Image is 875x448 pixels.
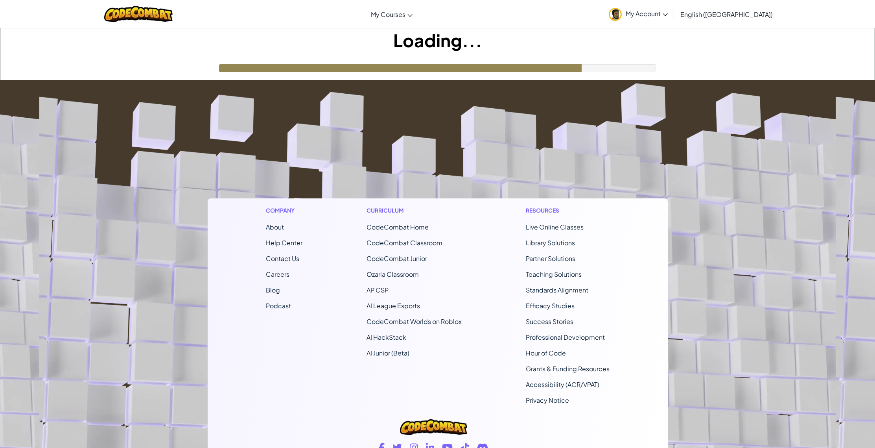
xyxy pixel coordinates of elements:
[367,4,416,25] a: My Courses
[526,206,610,215] h1: Resources
[626,9,668,18] span: My Account
[526,254,575,263] a: Partner Solutions
[526,333,605,341] a: Professional Development
[266,286,280,294] a: Blog
[371,10,405,19] span: My Courses
[266,206,302,215] h1: Company
[367,270,419,278] a: Ozaria Classroom
[266,254,299,263] span: Contact Us
[104,6,173,22] img: CodeCombat logo
[400,419,467,435] img: CodeCombat logo
[526,302,575,310] a: Efficacy Studies
[266,223,284,231] a: About
[266,270,289,278] a: Careers
[605,2,672,26] a: My Account
[266,239,302,247] a: Help Center
[367,349,409,357] a: AI Junior (Beta)
[526,286,588,294] a: Standards Alignment
[367,223,429,231] span: CodeCombat Home
[609,8,622,21] img: avatar
[0,28,875,52] h1: Loading...
[526,317,573,326] a: Success Stories
[266,302,291,310] a: Podcast
[676,4,777,25] a: English ([GEOGRAPHIC_DATA])
[367,333,406,341] a: AI HackStack
[367,254,427,263] a: CodeCombat Junior
[526,380,599,389] a: Accessibility (ACR/VPAT)
[526,223,584,231] a: Live Online Classes
[526,396,569,404] a: Privacy Notice
[367,317,462,326] a: CodeCombat Worlds on Roblox
[680,10,773,19] span: English ([GEOGRAPHIC_DATA])
[367,286,389,294] a: AP CSP
[367,206,462,215] h1: Curriculum
[367,239,442,247] a: CodeCombat Classroom
[526,365,610,373] a: Grants & Funding Resources
[526,349,566,357] a: Hour of Code
[367,302,420,310] a: AI League Esports
[526,270,582,278] a: Teaching Solutions
[526,239,575,247] a: Library Solutions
